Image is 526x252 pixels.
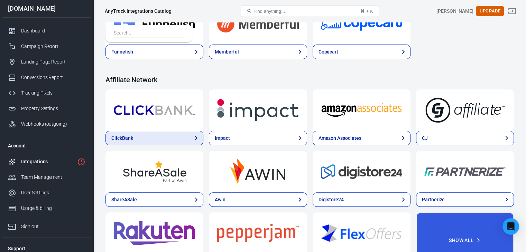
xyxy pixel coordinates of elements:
[436,8,473,15] div: Account id: w1td9fp5
[360,9,373,14] div: ⌘ + K
[114,29,181,38] input: Search...
[2,70,91,85] a: Conversions Report
[319,48,339,56] div: Copecart
[2,101,91,116] a: Property Settings
[424,98,506,123] img: CJ
[2,154,91,169] a: Integrations
[319,135,361,142] div: Amazon Associates
[111,48,133,56] div: Funnelish
[105,192,203,207] a: ShareASale
[105,8,172,14] div: AnyTrack Integrations Catalog
[21,105,85,112] div: Property Settings
[114,11,195,36] img: Funnelish
[21,158,74,165] div: Integrations
[424,159,506,184] img: Partnerize
[321,11,402,36] img: Copecart
[111,135,133,142] div: ClickBank
[21,43,85,50] div: Campaign Report
[2,216,91,234] a: Sign out
[105,131,203,145] a: ClickBank
[77,158,85,166] svg: 1 networks not verified yet
[21,74,85,81] div: Conversions Report
[209,45,307,59] a: Memberful
[502,218,519,235] div: Open Intercom Messenger
[321,98,402,123] img: Amazon Associates
[217,11,298,36] img: Memberful
[313,192,410,207] a: Digistore24
[241,5,379,17] button: Find anything...⌘ + K
[105,89,203,131] a: ClickBank
[476,6,504,17] button: Upgrade
[105,45,203,59] a: Funnelish
[2,6,91,12] div: [DOMAIN_NAME]
[2,201,91,216] a: Usage & billing
[313,45,410,59] a: Copecart
[209,131,307,145] a: Impact
[21,120,85,128] div: Webhooks (outgoing)
[114,98,195,123] img: ClickBank
[313,151,410,192] a: Digistore24
[21,89,85,97] div: Tracking Pixels
[313,3,410,45] a: Copecart
[217,159,298,184] img: Awin
[321,221,402,245] img: FlexOffers
[209,3,307,45] a: Memberful
[2,137,91,154] li: Account
[215,196,225,203] div: Awin
[209,151,307,192] a: Awin
[2,54,91,70] a: Landing Page Report
[2,116,91,132] a: Webhooks (outgoing)
[21,205,85,212] div: Usage & billing
[111,196,137,203] div: ShareASale
[2,185,91,201] a: User Settings
[416,192,514,207] a: Partnerize
[416,131,514,145] a: CJ
[217,98,298,123] img: Impact
[319,196,344,203] div: Digistore24
[209,192,307,207] a: Awin
[21,223,85,230] div: Sign out
[215,48,239,56] div: Memberful
[313,89,410,131] a: Amazon Associates
[422,196,445,203] div: Partnerize
[2,39,91,54] a: Campaign Report
[321,159,402,184] img: Digistore24
[21,58,85,66] div: Landing Page Report
[422,135,428,142] div: CJ
[209,89,307,131] a: Impact
[504,3,520,19] a: Sign out
[313,131,410,145] a: Amazon Associates
[215,135,230,142] div: Impact
[21,189,85,196] div: User Settings
[2,169,91,185] a: Team Management
[21,27,85,35] div: Dashboard
[105,76,514,84] h4: Affiliate Network
[217,221,298,245] img: PepperJam
[2,23,91,39] a: Dashboard
[114,221,195,245] img: Rakuten
[105,3,203,45] a: Funnelish
[105,151,203,192] a: ShareASale
[416,151,514,192] a: Partnerize
[21,174,85,181] div: Team Management
[416,89,514,131] a: CJ
[253,9,285,14] span: Find anything...
[2,85,91,101] a: Tracking Pixels
[114,159,195,184] img: ShareASale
